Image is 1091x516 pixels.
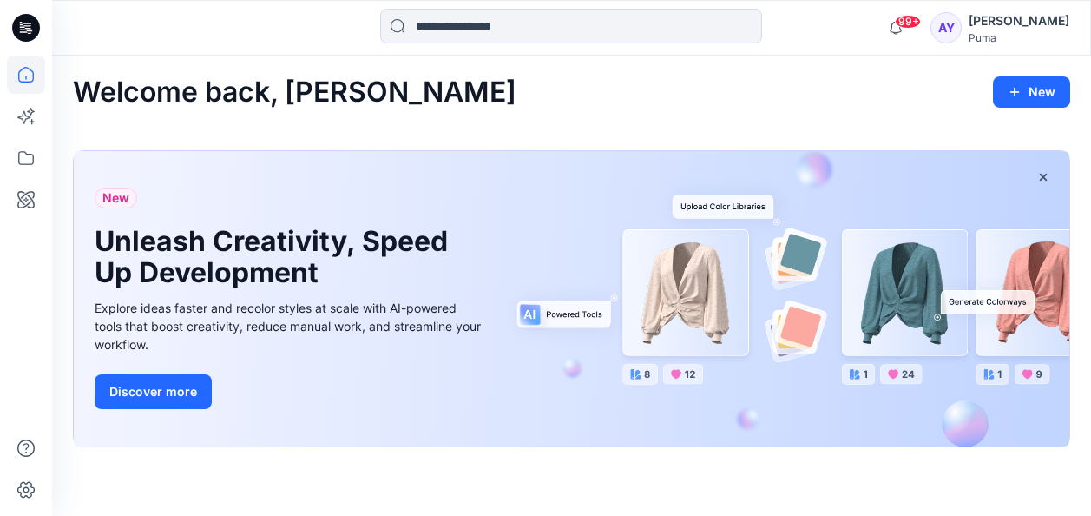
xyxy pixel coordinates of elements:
[969,31,1069,44] div: Puma
[95,226,459,288] h1: Unleash Creativity, Speed Up Development
[95,374,485,409] a: Discover more
[993,76,1070,108] button: New
[95,299,485,354] div: Explore ideas faster and recolor styles at scale with AI-powered tools that boost creativity, red...
[930,12,962,43] div: AY
[969,10,1069,31] div: [PERSON_NAME]
[95,374,212,409] button: Discover more
[895,15,921,29] span: 99+
[73,76,516,109] h2: Welcome back, [PERSON_NAME]
[102,188,129,208] span: New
